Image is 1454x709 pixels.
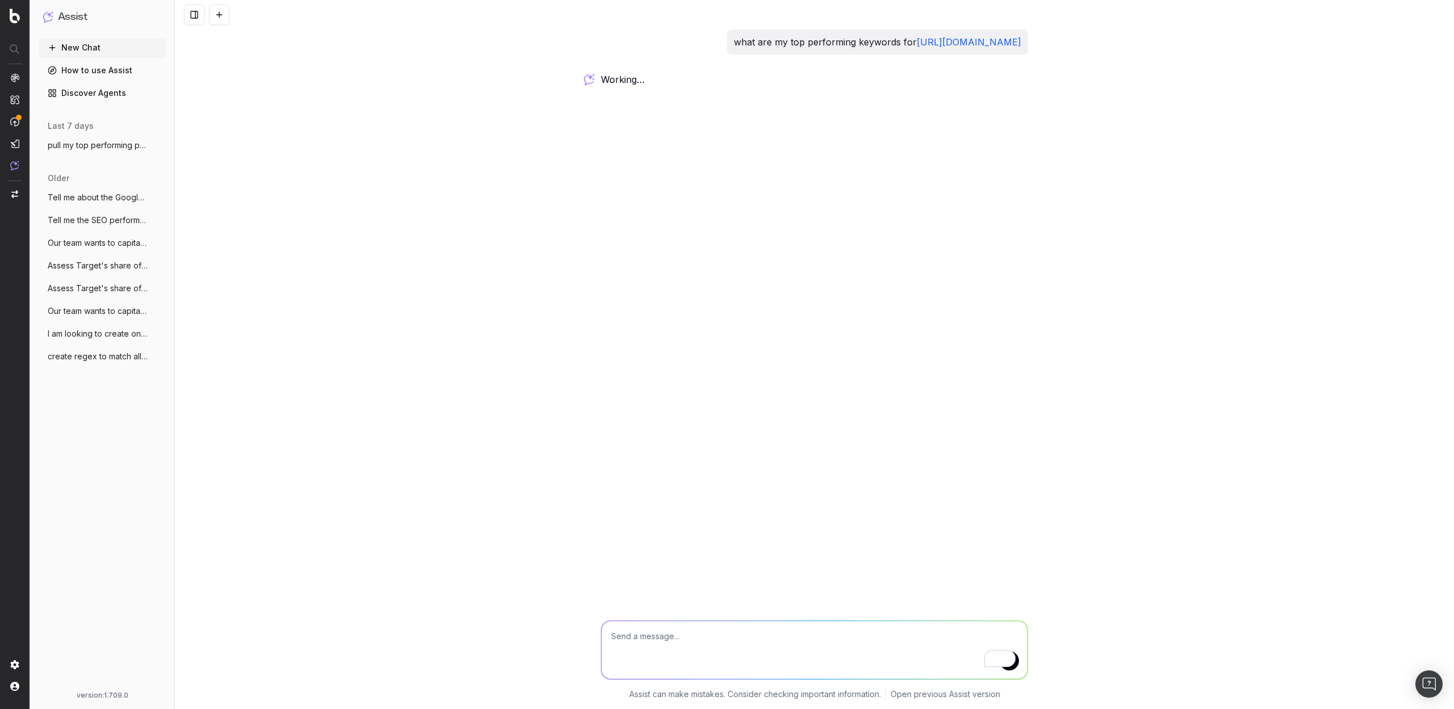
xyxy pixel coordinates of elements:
textarea: To enrich screen reader interactions, please activate Accessibility in Grammarly extension settings [601,621,1027,679]
span: Tell me the SEO performance of [URL] [48,215,148,226]
button: Tell me the SEO performance of [URL] [39,211,166,229]
img: Activation [10,117,19,127]
span: Our team wants to capitalize on high fun [48,237,148,249]
button: Our team wants to capitalize on high fun [39,234,166,252]
span: last 7 days [48,120,94,132]
button: Assess Target's share of voice for 'nint [39,257,166,275]
span: Our team wants to capitalize on high fun [48,305,148,317]
img: Switch project [11,190,18,198]
span: pull my top performing pages [48,140,148,151]
div: version: 1.709.0 [43,691,161,700]
button: Tell me about the Google [DATE] core [39,188,166,207]
img: Botify assist logo [584,74,595,85]
span: create regex to match all PDPs [48,351,148,362]
div: Open Intercom Messenger [1415,670,1443,698]
button: Assist [43,9,161,25]
span: Assess Target's share of voice for 'nint [48,260,148,271]
img: Analytics [10,73,19,82]
button: Our team wants to capitalize on high fun [39,302,166,320]
img: Botify logo [10,9,20,23]
p: Assist can make mistakes. Consider checking important information. [629,689,881,700]
img: Studio [10,139,19,148]
a: Discover Agents [39,84,166,102]
img: My account [10,682,19,691]
img: Intelligence [10,95,19,104]
span: older [48,173,69,184]
h1: Assist [58,9,87,25]
a: Open previous Assist version [891,689,1000,700]
p: what are my top performing keywords for [734,34,1021,50]
button: New Chat [39,39,166,57]
img: Assist [43,11,53,22]
span: I am looking to create ongoing technical [48,328,148,339]
a: [URL][DOMAIN_NAME] [917,36,1021,48]
img: Assist [10,161,19,170]
img: Setting [10,660,19,669]
span: Tell me about the Google [DATE] core [48,192,148,203]
span: Assess Target's share of voice for 'swit [48,283,148,294]
button: Assess Target's share of voice for 'swit [39,279,166,297]
a: How to use Assist [39,61,166,79]
button: create regex to match all PDPs [39,347,166,366]
button: pull my top performing pages [39,136,166,154]
button: I am looking to create ongoing technical [39,325,166,343]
